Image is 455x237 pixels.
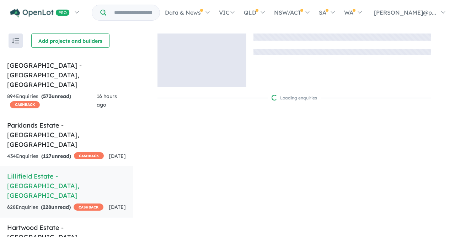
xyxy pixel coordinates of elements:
[43,93,52,99] span: 573
[7,120,126,149] h5: Parklands Estate - [GEOGRAPHIC_DATA] , [GEOGRAPHIC_DATA]
[43,153,52,159] span: 127
[7,152,104,161] div: 434 Enquir ies
[10,9,70,17] img: Openlot PRO Logo White
[109,153,126,159] span: [DATE]
[7,61,126,89] h5: [GEOGRAPHIC_DATA] - [GEOGRAPHIC_DATA] , [GEOGRAPHIC_DATA]
[41,153,71,159] strong: ( unread)
[374,9,436,16] span: [PERSON_NAME]@p...
[7,171,126,200] h5: Lillifield Estate - [GEOGRAPHIC_DATA] , [GEOGRAPHIC_DATA]
[97,93,117,108] span: 16 hours ago
[109,204,126,210] span: [DATE]
[31,34,109,48] button: Add projects and builders
[74,152,104,159] span: CASHBACK
[7,203,103,212] div: 628 Enquir ies
[7,92,97,109] div: 894 Enquir ies
[41,204,71,210] strong: ( unread)
[10,101,40,108] span: CASHBACK
[272,94,317,102] div: Loading enquiries
[108,5,158,20] input: Try estate name, suburb, builder or developer
[41,93,71,99] strong: ( unread)
[43,204,51,210] span: 228
[74,203,103,211] span: CASHBACK
[12,38,19,43] img: sort.svg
